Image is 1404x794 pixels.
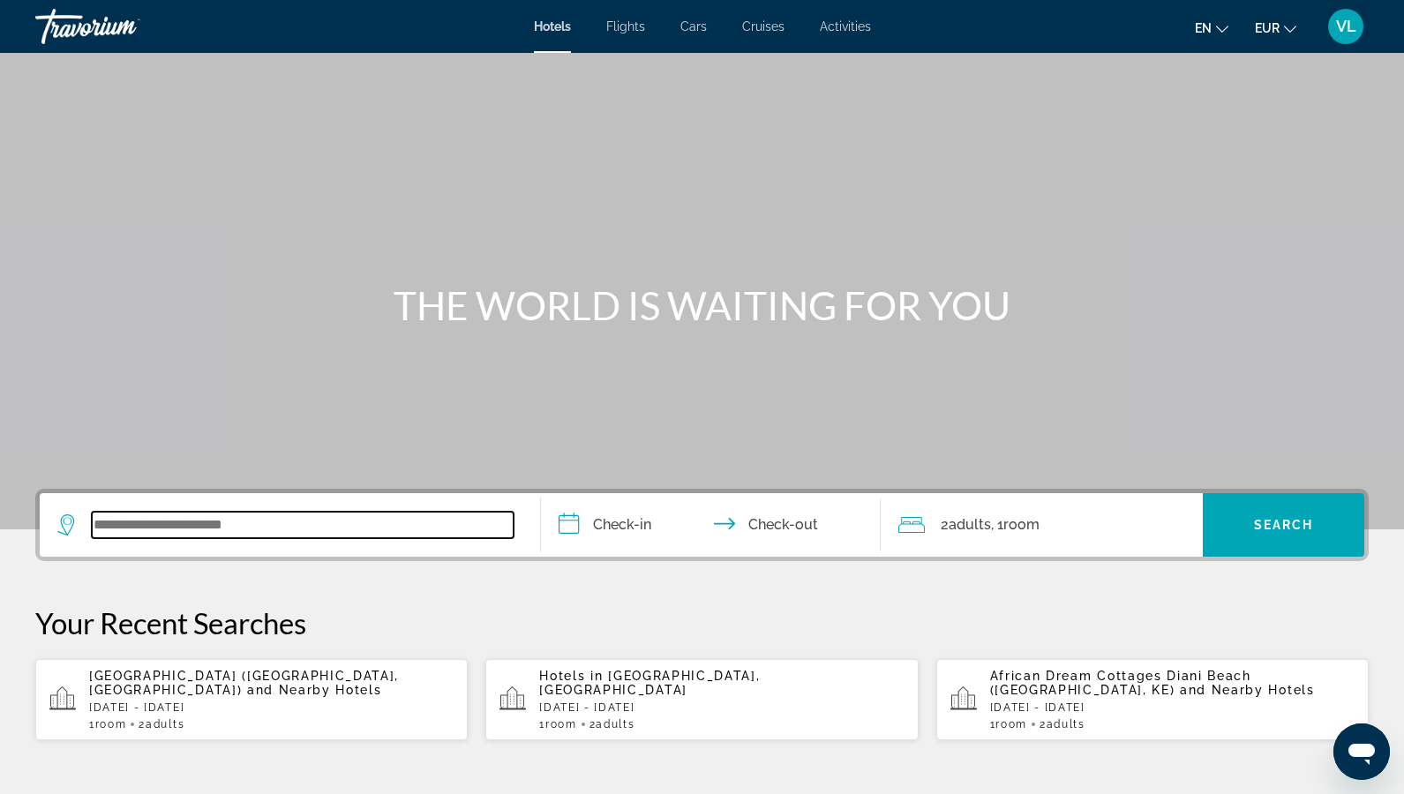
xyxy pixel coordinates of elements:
span: 2 [941,513,991,537]
button: Check in and out dates [541,493,881,557]
span: Hotels in [539,669,603,683]
span: Room [995,718,1027,730]
button: Travelers: 2 adults, 0 children [881,493,1203,557]
span: Adults [1047,718,1085,730]
h1: THE WORLD IS WAITING FOR YOU [372,282,1033,328]
button: User Menu [1323,8,1369,45]
a: Flights [606,19,645,34]
span: and Nearby Hotels [247,683,382,697]
a: Cruises [742,19,785,34]
span: EUR [1255,21,1280,35]
button: Search [1203,493,1364,557]
span: VL [1336,18,1356,35]
span: 2 [589,718,635,730]
span: and Nearby Hotels [1180,683,1315,697]
button: Change language [1195,15,1228,41]
span: 2 [139,718,184,730]
iframe: Button to launch messaging window [1333,723,1390,780]
span: [GEOGRAPHIC_DATA], [GEOGRAPHIC_DATA] [539,669,760,697]
span: Room [545,718,577,730]
button: African Dream Cottages Diani Beach ([GEOGRAPHIC_DATA], KE) and Nearby Hotels[DATE] - [DATE]1Room2... [936,658,1369,741]
a: Travorium [35,4,212,49]
p: [DATE] - [DATE] [89,701,454,714]
span: [GEOGRAPHIC_DATA] ([GEOGRAPHIC_DATA], [GEOGRAPHIC_DATA]) [89,669,399,697]
span: 1 [990,718,1027,730]
p: [DATE] - [DATE] [990,701,1355,714]
a: Hotels [534,19,571,34]
span: Room [1003,516,1040,533]
span: 2 [1040,718,1085,730]
span: African Dream Cottages Diani Beach ([GEOGRAPHIC_DATA], KE) [990,669,1251,697]
span: Search [1254,518,1314,532]
button: Hotels in [GEOGRAPHIC_DATA], [GEOGRAPHIC_DATA][DATE] - [DATE]1Room2Adults [485,658,918,741]
p: [DATE] - [DATE] [539,701,904,714]
button: Change currency [1255,15,1296,41]
a: Cars [680,19,707,34]
a: Activities [820,19,871,34]
span: Adults [949,516,991,533]
span: Room [95,718,127,730]
button: [GEOGRAPHIC_DATA] ([GEOGRAPHIC_DATA], [GEOGRAPHIC_DATA]) and Nearby Hotels[DATE] - [DATE]1Room2Ad... [35,658,468,741]
span: , 1 [991,513,1040,537]
span: en [1195,21,1212,35]
p: Your Recent Searches [35,605,1369,640]
span: Adults [596,718,634,730]
span: 1 [89,718,126,730]
span: 1 [539,718,576,730]
div: Search widget [40,493,1364,557]
span: Adults [146,718,184,730]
